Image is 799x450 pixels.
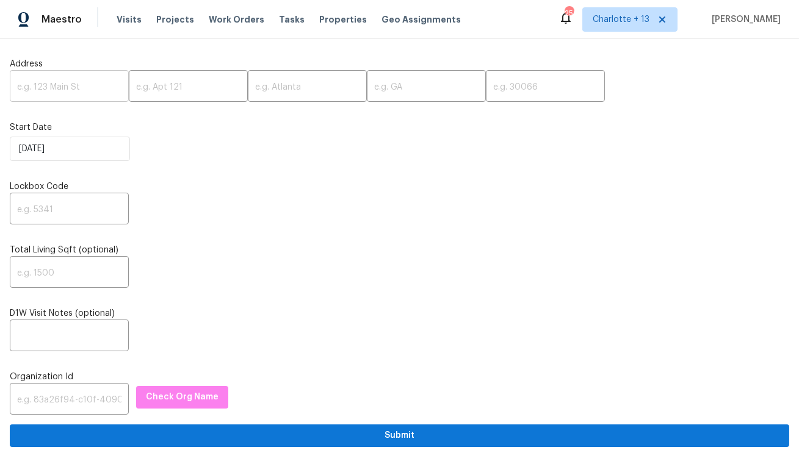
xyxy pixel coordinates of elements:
label: Lockbox Code [10,180,789,193]
input: e.g. 123 Main St [10,73,129,102]
span: Projects [156,13,194,26]
label: Total Living Sqft (optional) [10,244,789,256]
button: Check Org Name [136,386,228,409]
span: Tasks [279,15,305,24]
label: D1W Visit Notes (optional) [10,307,789,320]
input: M/D/YYYY [10,137,130,161]
input: e.g. 83a26f94-c10f-4090-9774-6139d7b9c16c [10,386,129,415]
input: e.g. Apt 121 [129,73,248,102]
input: e.g. GA [367,73,486,102]
input: e.g. 30066 [486,73,605,102]
input: e.g. 1500 [10,259,129,288]
span: Maestro [42,13,82,26]
label: Address [10,58,789,70]
span: Check Org Name [146,390,219,405]
span: Work Orders [209,13,264,26]
span: Visits [117,13,142,26]
span: Properties [319,13,367,26]
span: Geo Assignments [381,13,461,26]
span: [PERSON_NAME] [707,13,781,26]
input: e.g. Atlanta [248,73,367,102]
button: Submit [10,424,789,447]
label: Start Date [10,121,789,134]
span: Charlotte + 13 [593,13,649,26]
div: 256 [565,7,573,20]
span: Submit [20,428,779,443]
input: e.g. 5341 [10,196,129,224]
label: Organization Id [10,371,789,383]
